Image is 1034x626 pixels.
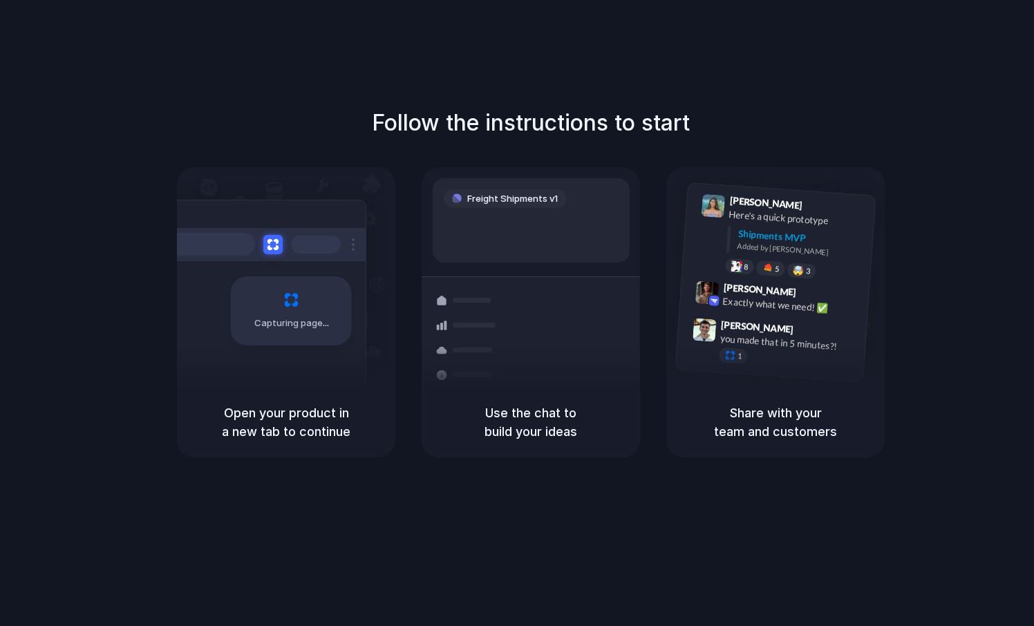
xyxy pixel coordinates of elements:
[372,106,690,140] h1: Follow the instructions to start
[775,265,780,272] span: 5
[729,193,802,213] span: [PERSON_NAME]
[723,279,796,299] span: [PERSON_NAME]
[798,323,826,340] span: 9:47 AM
[721,316,794,336] span: [PERSON_NAME]
[737,226,865,249] div: Shipments MVP
[807,199,835,216] span: 9:41 AM
[793,265,805,276] div: 🤯
[683,404,868,441] h5: Share with your team and customers
[737,240,864,260] div: Added by [PERSON_NAME]
[722,294,861,317] div: Exactly what we need! ✅
[800,286,829,303] span: 9:42 AM
[254,316,331,330] span: Capturing page
[728,207,867,230] div: Here's a quick prototype
[438,404,623,441] h5: Use the chat to build your ideas
[720,331,858,354] div: you made that in 5 minutes?!
[737,352,742,360] span: 1
[194,404,379,441] h5: Open your product in a new tab to continue
[744,263,749,270] span: 8
[806,267,811,275] span: 3
[467,192,558,206] span: Freight Shipments v1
